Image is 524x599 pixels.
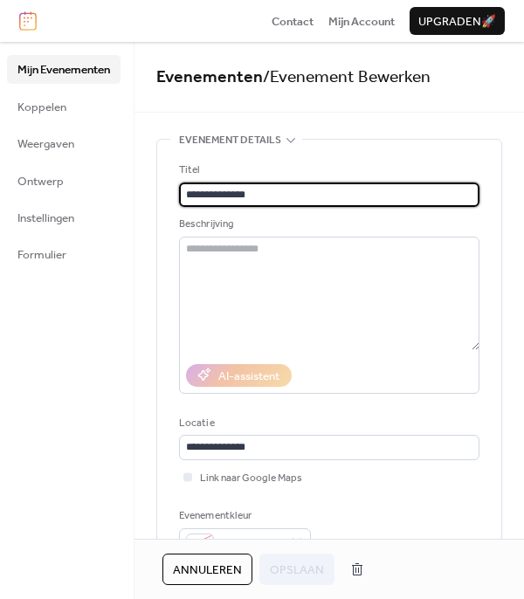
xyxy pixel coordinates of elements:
[7,93,121,120] a: Koppelen
[17,210,74,227] span: Instellingen
[162,554,252,585] button: Annuleren
[7,240,121,268] a: Formulier
[7,129,121,157] a: Weergaven
[17,246,66,264] span: Formulier
[7,203,121,231] a: Instellingen
[200,470,302,487] span: Link naar Google Maps
[179,132,281,149] span: Evenement details
[418,13,496,31] span: Upgraden 🚀
[328,12,395,30] a: Mijn Account
[272,13,314,31] span: Contact
[410,7,505,35] button: Upgraden🚀
[17,135,74,153] span: Weergaven
[7,55,121,83] a: Mijn Evenementen
[17,61,110,79] span: Mijn Evenementen
[19,11,37,31] img: logo
[179,507,307,525] div: Evenementkleur
[7,167,121,195] a: Ontwerp
[17,173,64,190] span: Ontwerp
[17,99,66,116] span: Koppelen
[179,216,476,233] div: Beschrijving
[272,12,314,30] a: Contact
[179,162,476,179] div: Titel
[156,61,263,93] a: Evenementen
[263,61,431,93] span: / Evenement Bewerken
[328,13,395,31] span: Mijn Account
[173,561,242,579] span: Annuleren
[179,415,476,432] div: Locatie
